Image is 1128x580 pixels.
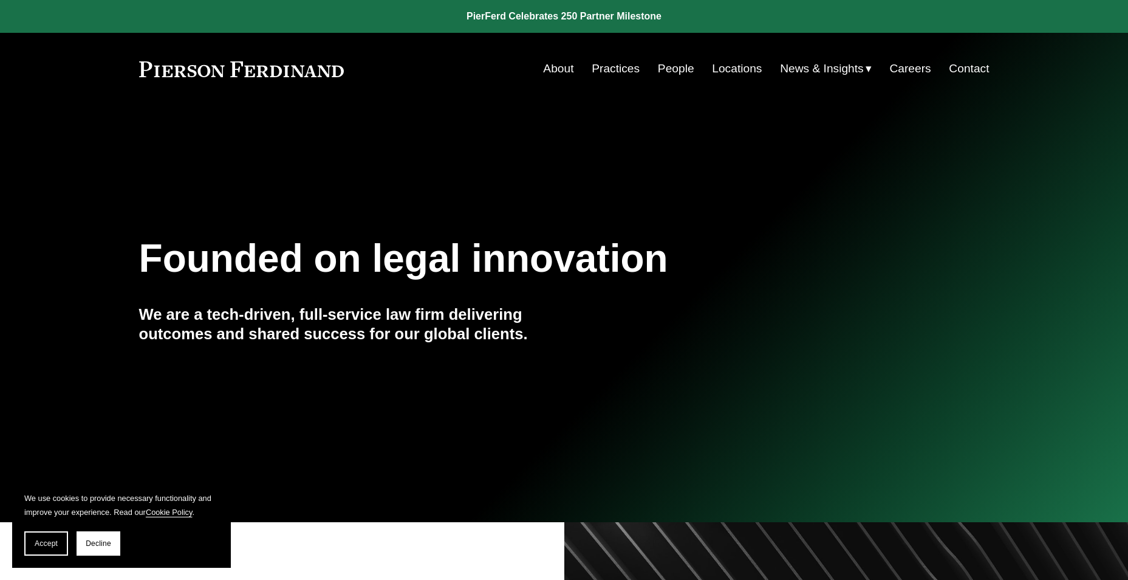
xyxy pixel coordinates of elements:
[780,57,872,80] a: folder dropdown
[35,539,58,548] span: Accept
[12,479,231,568] section: Cookie banner
[780,58,864,80] span: News & Insights
[592,57,640,80] a: Practices
[146,508,193,517] a: Cookie Policy
[658,57,694,80] a: People
[24,491,219,519] p: We use cookies to provide necessary functionality and improve your experience. Read our .
[86,539,111,548] span: Decline
[889,57,931,80] a: Careers
[77,531,120,556] button: Decline
[139,236,848,281] h1: Founded on legal innovation
[24,531,68,556] button: Accept
[139,305,564,344] h4: We are a tech-driven, full-service law firm delivering outcomes and shared success for our global...
[712,57,762,80] a: Locations
[949,57,989,80] a: Contact
[543,57,573,80] a: About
